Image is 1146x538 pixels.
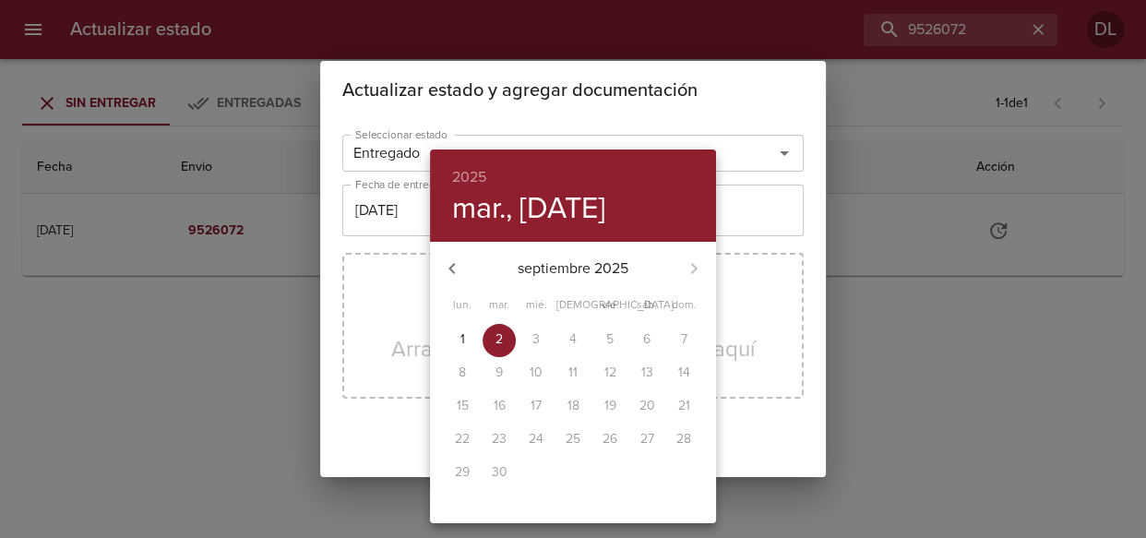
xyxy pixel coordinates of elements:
[483,324,516,357] button: 2
[460,330,465,349] p: 1
[446,324,479,357] button: 1
[556,296,590,315] span: [DEMOGRAPHIC_DATA].
[474,257,672,280] p: septiembre 2025
[519,296,553,315] span: mié.
[452,190,605,227] button: mar., [DATE]
[593,296,627,315] span: vie.
[495,330,503,349] p: 2
[667,296,700,315] span: dom.
[483,296,516,315] span: mar.
[630,296,663,315] span: sáb.
[446,296,479,315] span: lun.
[452,164,486,190] button: 2025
